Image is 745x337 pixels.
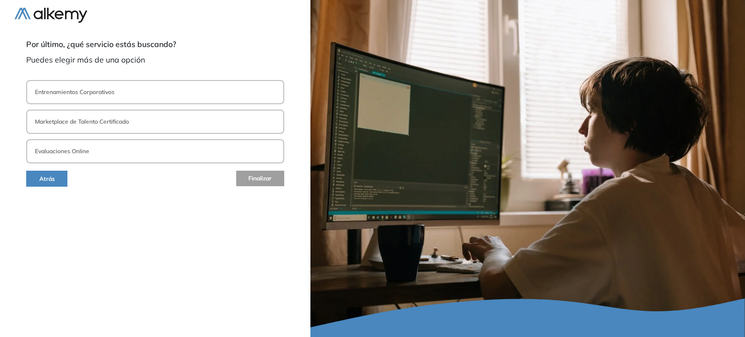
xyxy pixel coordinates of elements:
p: Marketplace de Talento Certificado [35,117,129,126]
span: Por último, ¿qué servicio estás buscando? [26,38,284,50]
p: Entrenamientos Corporativos [35,88,114,96]
button: Entrenamientos Corporativos [26,80,284,104]
iframe: Chat Widget [571,225,745,337]
button: Evaluaciones Online [26,139,284,163]
button: Finalizar [236,171,284,186]
button: Marketplace de Talento Certificado [26,110,284,134]
div: Widget de chat [571,225,745,337]
span: Puedes elegir más de una opción [26,54,284,65]
button: Atrás [26,171,67,187]
p: Evaluaciones Online [35,147,89,156]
